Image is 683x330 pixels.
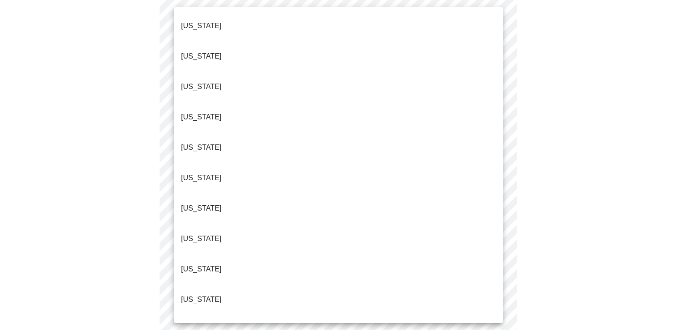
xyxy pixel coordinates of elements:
[181,51,222,62] p: [US_STATE]
[181,203,222,214] p: [US_STATE]
[181,264,222,275] p: [US_STATE]
[181,112,222,123] p: [US_STATE]
[181,142,222,153] p: [US_STATE]
[181,233,222,244] p: [US_STATE]
[181,21,222,31] p: [US_STATE]
[181,81,222,92] p: [US_STATE]
[181,294,222,305] p: [US_STATE]
[181,173,222,183] p: [US_STATE]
